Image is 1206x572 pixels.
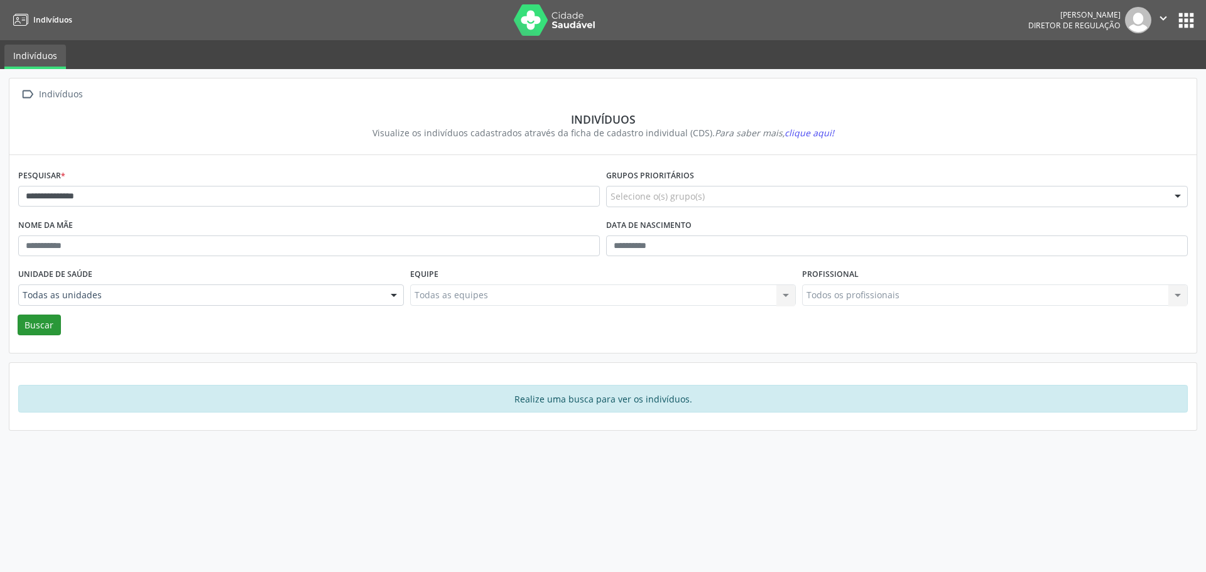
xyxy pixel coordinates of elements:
[1156,11,1170,25] i: 
[1028,9,1121,20] div: [PERSON_NAME]
[606,216,692,235] label: Data de nascimento
[1151,7,1175,33] button: 
[18,216,73,235] label: Nome da mãe
[18,315,61,336] button: Buscar
[33,14,72,25] span: Indivíduos
[18,385,1188,413] div: Realize uma busca para ver os indivíduos.
[27,112,1179,126] div: Indivíduos
[4,45,66,69] a: Indivíduos
[785,127,834,139] span: clique aqui!
[715,127,834,139] i: Para saber mais,
[1028,20,1121,31] span: Diretor de regulação
[18,85,36,104] i: 
[410,265,438,284] label: Equipe
[18,166,65,186] label: Pesquisar
[18,85,85,104] a:  Indivíduos
[802,265,859,284] label: Profissional
[23,289,378,301] span: Todas as unidades
[1125,7,1151,33] img: img
[18,265,92,284] label: Unidade de saúde
[9,9,72,30] a: Indivíduos
[27,126,1179,139] div: Visualize os indivíduos cadastrados através da ficha de cadastro individual (CDS).
[1175,9,1197,31] button: apps
[606,166,694,186] label: Grupos prioritários
[611,190,705,203] span: Selecione o(s) grupo(s)
[36,85,85,104] div: Indivíduos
